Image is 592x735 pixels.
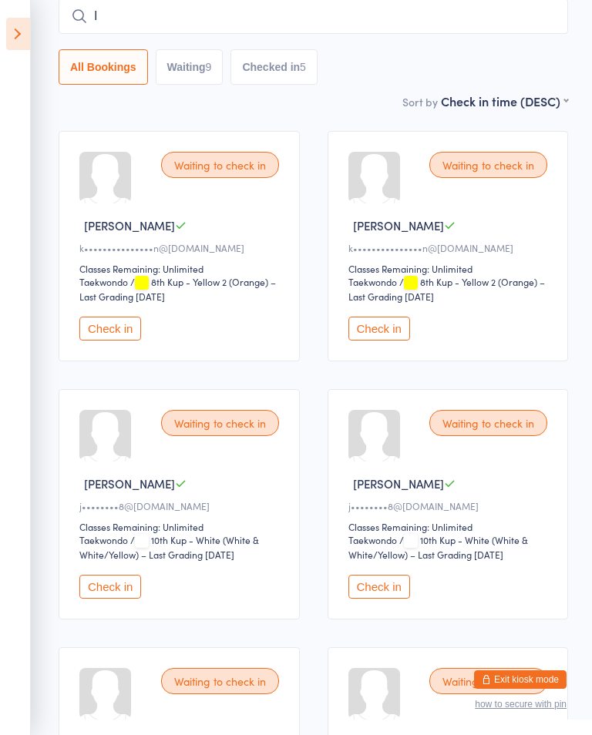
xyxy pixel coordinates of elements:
[79,241,284,254] div: k•••••••••••••••n@[DOMAIN_NAME]
[156,49,224,85] button: Waiting9
[402,94,438,109] label: Sort by
[348,499,553,512] div: j••••••••8@[DOMAIN_NAME]
[79,275,276,303] span: / 8th Kup - Yellow 2 (Orange) – Last Grading [DATE]
[348,241,553,254] div: k•••••••••••••••n@[DOMAIN_NAME]
[79,499,284,512] div: j••••••••8@[DOMAIN_NAME]
[161,410,279,436] div: Waiting to check in
[475,699,567,710] button: how to secure with pin
[348,275,397,288] div: Taekwondo
[161,668,279,694] div: Waiting to check in
[79,275,128,288] div: Taekwondo
[348,533,528,561] span: / 10th Kup - White (White & White/Yellow) – Last Grading [DATE]
[59,49,148,85] button: All Bookings
[79,533,259,561] span: / 10th Kup - White (White & White/Yellow) – Last Grading [DATE]
[348,520,553,533] div: Classes Remaining: Unlimited
[79,262,284,275] div: Classes Remaining: Unlimited
[206,61,212,73] div: 9
[230,49,318,85] button: Checked in5
[474,670,567,689] button: Exit kiosk mode
[353,217,444,233] span: [PERSON_NAME]
[79,533,128,546] div: Taekwondo
[84,475,175,492] span: [PERSON_NAME]
[79,317,141,341] button: Check in
[79,520,284,533] div: Classes Remaining: Unlimited
[429,668,547,694] div: Waiting to check in
[441,92,568,109] div: Check in time (DESC)
[348,262,553,275] div: Classes Remaining: Unlimited
[348,575,410,599] button: Check in
[348,533,397,546] div: Taekwondo
[348,317,410,341] button: Check in
[84,217,175,233] span: [PERSON_NAME]
[79,575,141,599] button: Check in
[300,61,306,73] div: 5
[161,152,279,178] div: Waiting to check in
[348,275,545,303] span: / 8th Kup - Yellow 2 (Orange) – Last Grading [DATE]
[429,410,547,436] div: Waiting to check in
[429,152,547,178] div: Waiting to check in
[353,475,444,492] span: [PERSON_NAME]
